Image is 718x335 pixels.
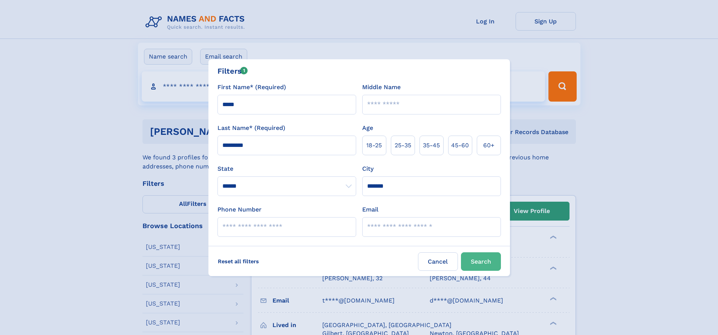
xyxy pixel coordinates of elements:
label: First Name* (Required) [217,83,286,92]
label: Middle Name [362,83,401,92]
span: 45‑60 [451,141,469,150]
div: Filters [217,65,248,77]
span: 25‑35 [395,141,411,150]
label: City [362,164,374,173]
label: State [217,164,356,173]
label: Last Name* (Required) [217,124,285,133]
label: Phone Number [217,205,262,214]
span: 18‑25 [366,141,382,150]
label: Cancel [418,252,458,271]
button: Search [461,252,501,271]
label: Age [362,124,373,133]
label: Reset all filters [213,252,264,270]
span: 35‑45 [423,141,440,150]
span: 60+ [483,141,494,150]
label: Email [362,205,378,214]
